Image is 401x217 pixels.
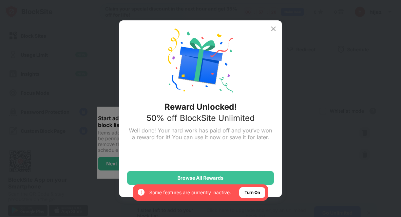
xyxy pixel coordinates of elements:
[168,29,233,94] img: reward-unlock.svg
[177,175,224,181] div: Browse All Rewards
[127,127,274,141] div: Well done! Your hard work has paid off and you’ve won a reward for it! You can use it now or save...
[269,25,278,33] img: x-button.svg
[245,189,260,196] div: Turn On
[165,102,237,112] div: Reward Unlocked!
[149,189,231,196] div: Some features are currently inactive.
[147,113,255,123] div: 50% off BlockSite Unlimited
[137,188,145,196] img: error-circle-white.svg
